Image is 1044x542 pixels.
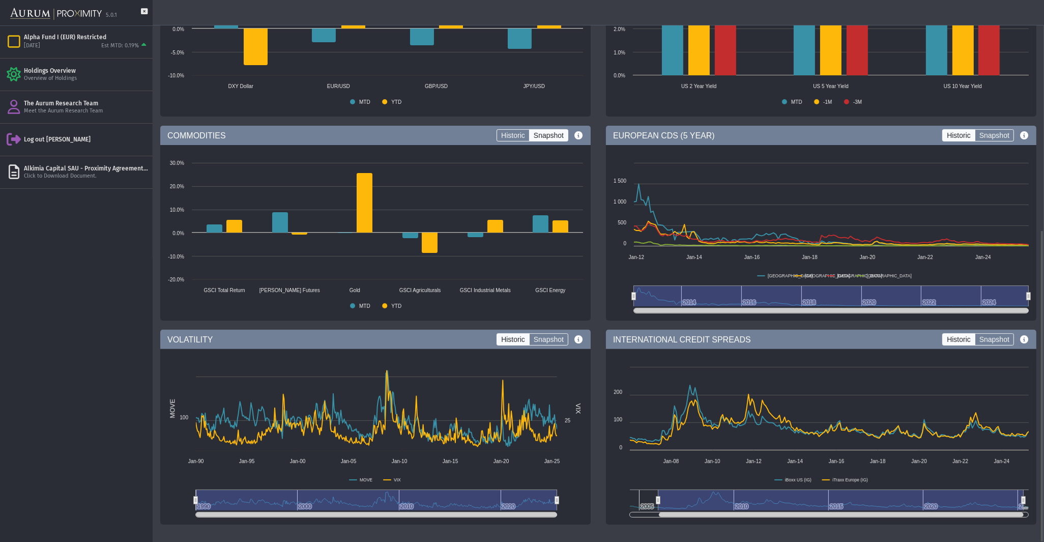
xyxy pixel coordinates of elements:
[239,459,255,464] text: Jan-95
[188,459,204,464] text: Jan-90
[744,254,760,260] text: Jan-16
[24,42,40,50] div: [DATE]
[170,160,184,166] text: 30.0%
[788,459,803,464] text: Jan-14
[663,459,679,464] text: Jan-08
[24,173,149,180] div: Click to Download Document.
[614,26,625,32] text: 2.0%
[768,273,813,278] text: [GEOGRAPHIC_DATA]
[705,459,720,464] text: Jan-10
[866,273,911,278] text: [GEOGRAPHIC_DATA]
[529,333,568,346] label: Snapshot
[791,99,802,105] text: MTD
[813,83,849,89] text: US 5 Year Yield
[172,26,184,32] text: 0.0%
[394,477,401,482] text: VIX
[391,99,401,105] text: YTD
[24,135,149,144] div: Log out [PERSON_NAME]
[942,333,975,346] label: Historic
[623,241,626,246] text: 0
[832,477,868,482] text: iTraxx Europe (IG)
[160,330,591,349] div: VOLATILITY
[204,288,245,293] text: GSCI Total Return
[614,417,622,422] text: 100
[975,254,991,260] text: Jan-24
[494,459,509,464] text: Jan-20
[606,126,1036,145] div: EUROPEAN CDS (5 YEAR)
[168,277,184,282] text: -20.0%
[942,129,975,141] label: Historic
[524,83,545,89] text: JPY/USD
[24,164,149,173] div: Alkimia Capital SAU - Proximity Agreement and Electronic Access Agreement - Signed.pdf
[614,73,625,78] text: 0.0%
[805,273,850,278] text: [GEOGRAPHIC_DATA]
[802,254,818,260] text: Jan-18
[618,220,626,225] text: 500
[359,303,370,309] text: MTD
[391,303,401,309] text: YTD
[10,3,102,25] img: Aurum-Proximity%20white.svg
[24,33,149,41] div: Alpha Fund I (EUR) Restricted
[853,99,862,105] text: -3M
[24,75,149,82] div: Overview of Holdings
[106,12,117,19] div: 5.0.1
[535,288,565,293] text: GSCI Energy
[497,333,530,346] label: Historic
[619,445,622,450] text: 0
[614,199,626,205] text: 1 000
[172,231,184,236] text: 0.0%
[180,415,188,420] text: 100
[392,459,408,464] text: Jan-10
[614,389,622,395] text: 200
[975,333,1014,346] label: Snapshot
[399,288,441,293] text: GSCI Agriculturals
[944,83,982,89] text: US 10 Year Yield
[565,418,571,423] text: 25
[259,288,320,293] text: [PERSON_NAME] Futures
[171,50,184,55] text: -5.0%
[785,477,811,482] text: iBoxx US (IG)
[629,254,645,260] text: Jan-12
[460,288,511,293] text: GSCI Industrial Metals
[24,107,149,115] div: Meet the Aurum Research Team
[614,178,626,184] text: 1 500
[917,254,933,260] text: Jan-22
[360,477,372,482] text: MOVE
[341,459,357,464] text: Jan-05
[168,400,176,419] text: MOVE
[829,459,845,464] text: Jan-16
[170,207,184,213] text: 10.0%
[24,67,149,75] div: Holdings Overview
[574,404,582,414] text: VIX
[860,254,876,260] text: Jan-20
[168,254,184,260] text: -10.0%
[994,459,1010,464] text: Jan-24
[497,129,530,141] label: Historic
[746,459,762,464] text: Jan-12
[529,129,568,141] label: Snapshot
[975,129,1014,141] label: Snapshot
[544,459,560,464] text: Jan-25
[443,459,458,464] text: Jan-15
[425,83,448,89] text: GBP/USD
[350,288,360,293] text: Gold
[101,42,139,50] div: Est MTD: 0.19%
[606,330,1036,349] div: INTERNATIONAL CREDIT SPREADS
[837,273,882,278] text: [GEOGRAPHIC_DATA]
[359,99,370,105] text: MTD
[681,83,717,89] text: US 2 Year Yield
[911,459,927,464] text: Jan-20
[870,459,886,464] text: Jan-18
[952,459,968,464] text: Jan-22
[24,99,149,107] div: The Aurum Research Team
[823,99,832,105] text: -1M
[160,126,591,145] div: COMMODITIES
[686,254,702,260] text: Jan-14
[170,184,184,189] text: 20.0%
[327,83,350,89] text: EUR/USD
[228,83,253,89] text: DXY Dollar
[168,73,184,78] text: -10.0%
[614,50,625,55] text: 1.0%
[290,459,306,464] text: Jan-00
